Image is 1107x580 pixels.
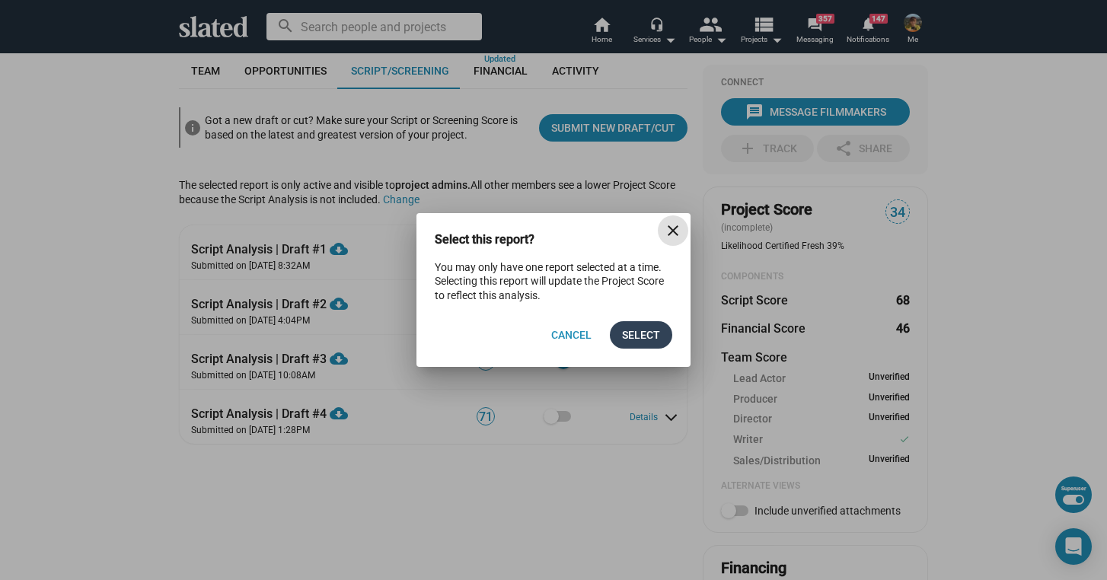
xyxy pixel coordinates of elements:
[551,321,592,349] span: Cancel
[416,260,691,303] div: You may only have one report selected at a time. Selecting this report will update the Project Sc...
[622,321,660,349] span: Select
[539,321,604,349] button: Cancel
[610,321,672,349] button: Select
[435,231,556,247] h3: Select this report?
[664,221,682,240] mat-icon: close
